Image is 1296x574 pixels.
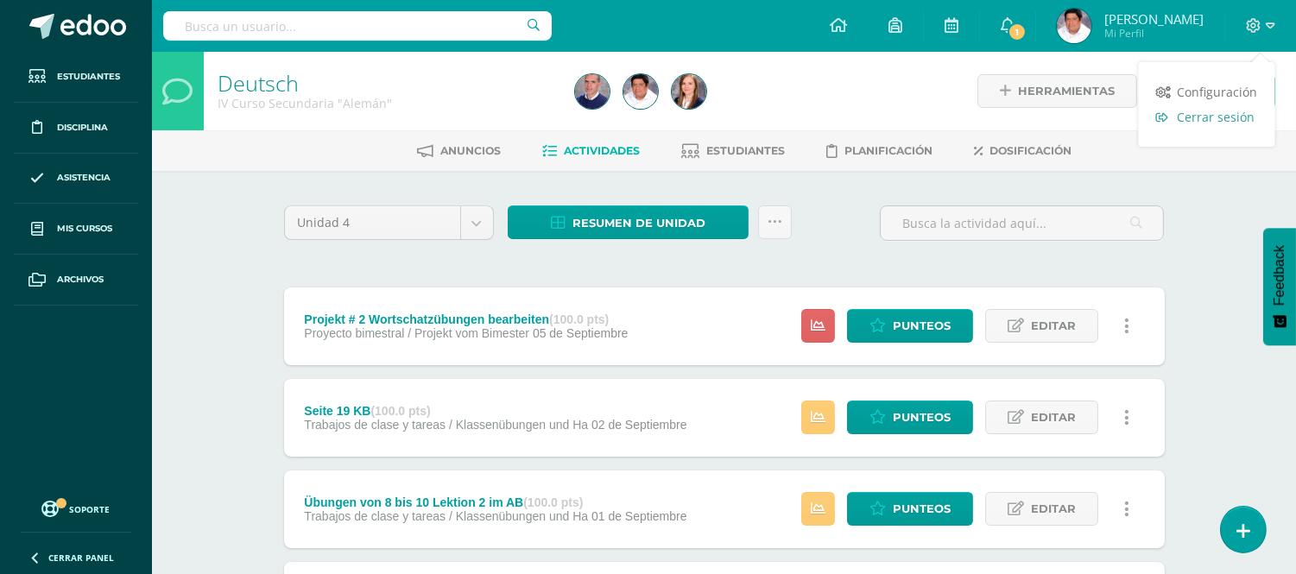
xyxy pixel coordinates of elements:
span: Punteos [893,310,951,342]
span: Cerrar panel [48,552,114,564]
strong: (100.0 pts) [549,312,609,326]
a: Estudiantes [682,137,786,165]
span: Herramientas [1018,75,1115,107]
a: Punteos [847,401,973,434]
a: Anuncios [418,137,502,165]
span: Punteos [893,401,951,433]
div: Projekt # 2 Wortschatzübungen bearbeiten [304,312,628,326]
span: Soporte [70,503,111,515]
a: Dosificación [975,137,1072,165]
span: Unidad 4 [298,206,447,239]
span: Feedback [1272,245,1287,306]
span: 1 [1008,22,1027,41]
span: 02 de Septiembre [591,418,687,432]
span: Disciplina [57,121,108,135]
span: Mis cursos [57,222,112,236]
span: Proyecto bimestral / Projekt vom Bimester [304,326,529,340]
input: Busca un usuario... [163,11,552,41]
img: 30b41a60147bfd045cc6c38be83b16e6.png [672,74,706,109]
a: Mis cursos [14,204,138,255]
strong: (100.0 pts) [523,495,583,509]
img: 211e6c3b210dcb44a47f17c329106ef5.png [1057,9,1091,43]
span: 05 de Septiembre [533,326,629,340]
a: Punteos [847,492,973,526]
img: 1515e9211533a8aef101277efa176555.png [575,74,610,109]
span: Trabajos de clase y tareas / Klassenübungen und Ha [304,418,588,432]
span: Archivos [57,273,104,287]
input: Busca la actividad aquí... [881,206,1163,240]
span: Dosificación [990,144,1072,157]
strong: (100.0 pts) [370,404,430,418]
span: Editar [1031,401,1076,433]
div: IV Curso Secundaria 'Alemán' [218,95,554,111]
h1: Deutsch [218,71,554,95]
span: Editar [1031,310,1076,342]
a: Unidad 4 [285,206,493,239]
a: Estudiantes [14,52,138,103]
div: Übungen von 8 bis 10 Lektion 2 im AB [304,495,686,509]
a: Configuración [1139,79,1275,104]
span: Planificación [845,144,933,157]
div: Seite 19 KB [304,404,686,418]
span: Cerrar sesión [1178,109,1255,125]
span: Estudiantes [707,144,786,157]
a: Resumen de unidad [508,205,749,239]
a: Herramientas [977,74,1137,108]
a: Punteos [847,309,973,343]
span: 01 de Septiembre [591,509,687,523]
span: Anuncios [441,144,502,157]
span: Configuración [1178,84,1258,100]
span: Trabajos de clase y tareas / Klassenübungen und Ha [304,509,588,523]
span: [PERSON_NAME] [1104,10,1204,28]
span: Estudiantes [57,70,120,84]
span: Mi Perfil [1104,26,1204,41]
button: Feedback - Mostrar encuesta [1263,228,1296,345]
a: Disciplina [14,103,138,154]
span: Actividades [565,144,641,157]
a: Archivos [14,255,138,306]
img: 211e6c3b210dcb44a47f17c329106ef5.png [623,74,658,109]
span: Editar [1031,493,1076,525]
a: Soporte [21,496,131,520]
a: Planificación [827,137,933,165]
a: Actividades [543,137,641,165]
a: Asistencia [14,154,138,205]
span: Asistencia [57,171,111,185]
a: Deutsch [218,68,299,98]
span: Resumen de unidad [572,207,705,239]
a: Cerrar sesión [1139,104,1275,129]
span: Punteos [893,493,951,525]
